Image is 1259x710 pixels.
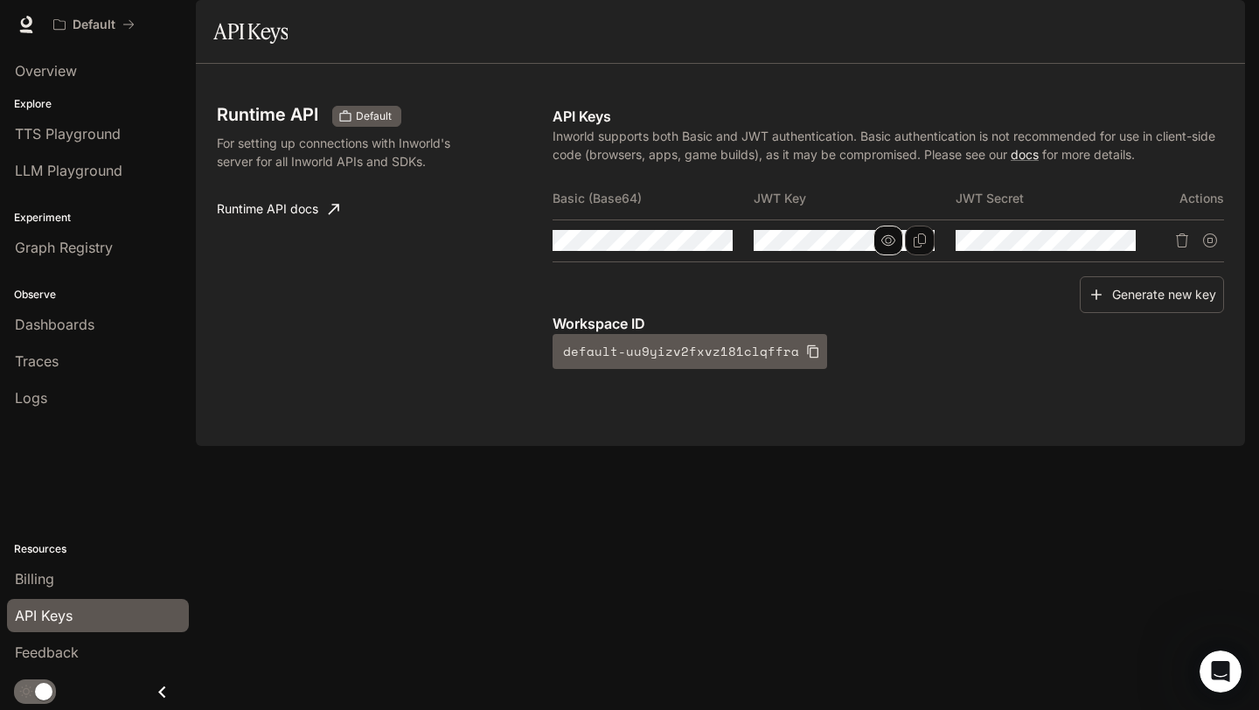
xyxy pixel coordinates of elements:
p: For setting up connections with Inworld's server for all Inworld APIs and SDKs. [217,134,458,171]
th: JWT Key [754,177,955,219]
a: Runtime API docs [210,191,346,226]
button: Copy Key [905,226,935,255]
button: Delete API key [1168,226,1196,254]
span: Default [349,108,399,124]
th: Basic (Base64) [553,177,754,219]
p: Inworld supports both Basic and JWT authentication. Basic authentication is not recommended for u... [553,127,1224,164]
p: Workspace ID [553,313,1224,334]
p: Default [73,17,115,32]
h3: Runtime API [217,106,318,123]
h1: API Keys [213,14,288,49]
button: All workspaces [45,7,143,42]
button: Suspend API key [1196,226,1224,254]
p: API Keys [553,106,1224,127]
div: These keys will apply to your current workspace only [332,106,401,127]
button: default-uu9yizv2fxvz181clqffra [553,334,827,369]
th: JWT Secret [956,177,1157,219]
button: Generate new key [1080,276,1224,314]
iframe: Intercom live chat [1200,651,1242,693]
a: docs [1011,147,1039,162]
th: Actions [1157,177,1224,219]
